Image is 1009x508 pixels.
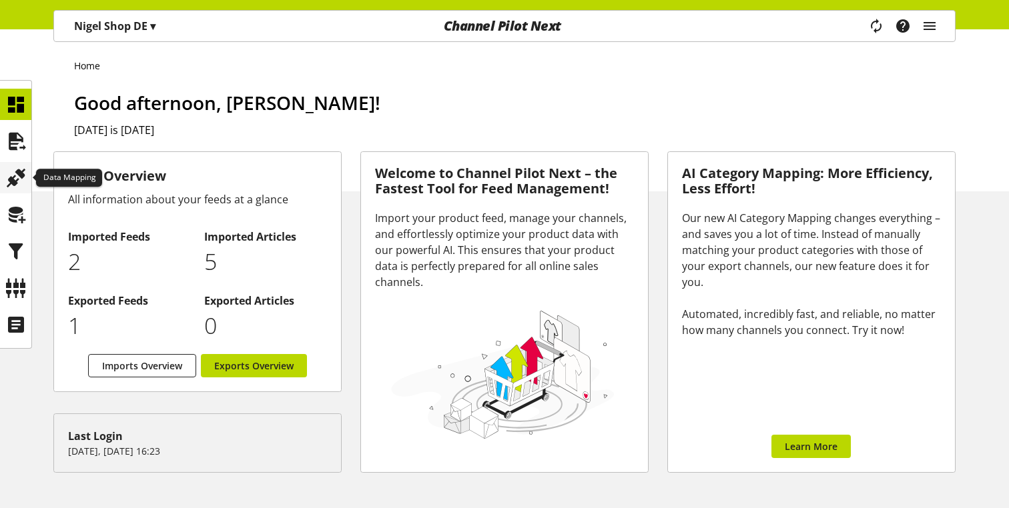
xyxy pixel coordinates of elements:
a: Exports Overview [201,354,307,377]
p: 0 [204,309,326,343]
h3: Feed Overview [68,166,327,186]
p: Nigel Shop DE [74,18,155,34]
span: Exports Overview [214,359,294,373]
h2: Imported Feeds [68,229,190,245]
span: Learn More [785,439,837,453]
h2: Exported Articles [204,293,326,309]
span: Imports Overview [102,359,182,373]
a: Imports Overview [88,354,196,377]
a: Learn More [771,435,851,458]
p: 5 [204,245,326,279]
h3: Welcome to Channel Pilot Next – the Fastest Tool for Feed Management! [375,166,634,196]
h2: [DATE] is [DATE] [74,122,956,138]
h3: AI Category Mapping: More Efficiency, Less Effort! [682,166,941,196]
div: Import your product feed, manage your channels, and effortlessly optimize your product data with ... [375,210,634,290]
p: 1 [68,309,190,343]
p: [DATE], [DATE] 16:23 [68,444,327,458]
span: Good afternoon, [PERSON_NAME]! [74,90,380,115]
div: Data Mapping [36,169,102,187]
h2: Imported Articles [204,229,326,245]
div: All information about your feeds at a glance [68,191,327,207]
span: ▾ [150,19,155,33]
div: Last Login [68,428,327,444]
nav: main navigation [53,10,956,42]
h2: Exported Feeds [68,293,190,309]
div: Our new AI Category Mapping changes everything – and saves you a lot of time. Instead of manually... [682,210,941,338]
img: 78e1b9dcff1e8392d83655fcfc870417.svg [388,307,617,441]
p: 2 [68,245,190,279]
